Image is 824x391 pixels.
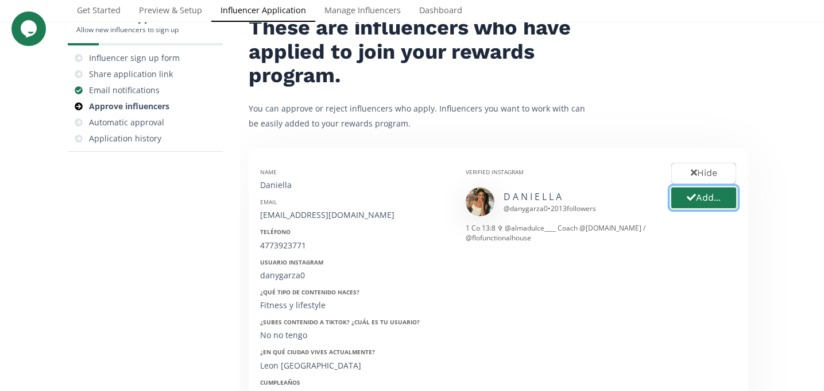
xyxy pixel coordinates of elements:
[504,204,596,213] div: @ danygarza0 •
[260,348,375,356] strong: ¿En qué ciudad vives actualmente?
[260,209,448,221] div: [EMAIL_ADDRESS][DOMAIN_NAME]
[89,101,169,112] div: Approve influencers
[89,85,160,96] div: Email notifications
[260,240,448,251] div: 4773923771
[670,186,738,210] button: Add...
[89,117,164,128] div: Automatic approval
[89,133,161,144] div: Application history
[504,190,562,203] a: D A N I E L L A
[466,168,654,176] div: Verified Instagram
[671,163,736,184] button: Hide
[260,179,448,191] div: Daniella
[89,52,180,64] div: Influencer sign up form
[466,223,654,243] div: 1 Co 13:8 ✞ @almadulce____ Coach @[DOMAIN_NAME] / @flofunctionalhouse
[260,270,448,281] div: danygarza0
[260,288,359,296] strong: ¿Qué tipo de contenido haces?
[89,68,173,80] div: Share application link
[466,187,494,216] img: 495167605_18513704194053589_3865745167146402332_n.jpg
[260,228,291,236] strong: Teléfono
[260,329,448,341] div: No no tengo
[11,11,48,46] iframe: chat widget
[260,198,448,206] div: Email
[260,378,300,386] strong: Cumpleaños
[249,16,593,87] h2: These are influencers who have applied to join your rewards program.
[551,204,596,213] span: 2013 followers
[260,360,448,371] div: Leon [GEOGRAPHIC_DATA]
[260,258,323,266] strong: Usuario Instagram
[260,168,448,176] div: Name
[76,25,188,34] div: Allow new influencers to sign up
[260,318,420,326] strong: ¿Subes contenido a Tiktok? ¿Cuál es tu usuario?
[260,300,448,311] div: Fitness y lifestyle
[249,101,593,130] p: You can approve or reject influencers who apply. Influencers you want to work with can be easily ...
